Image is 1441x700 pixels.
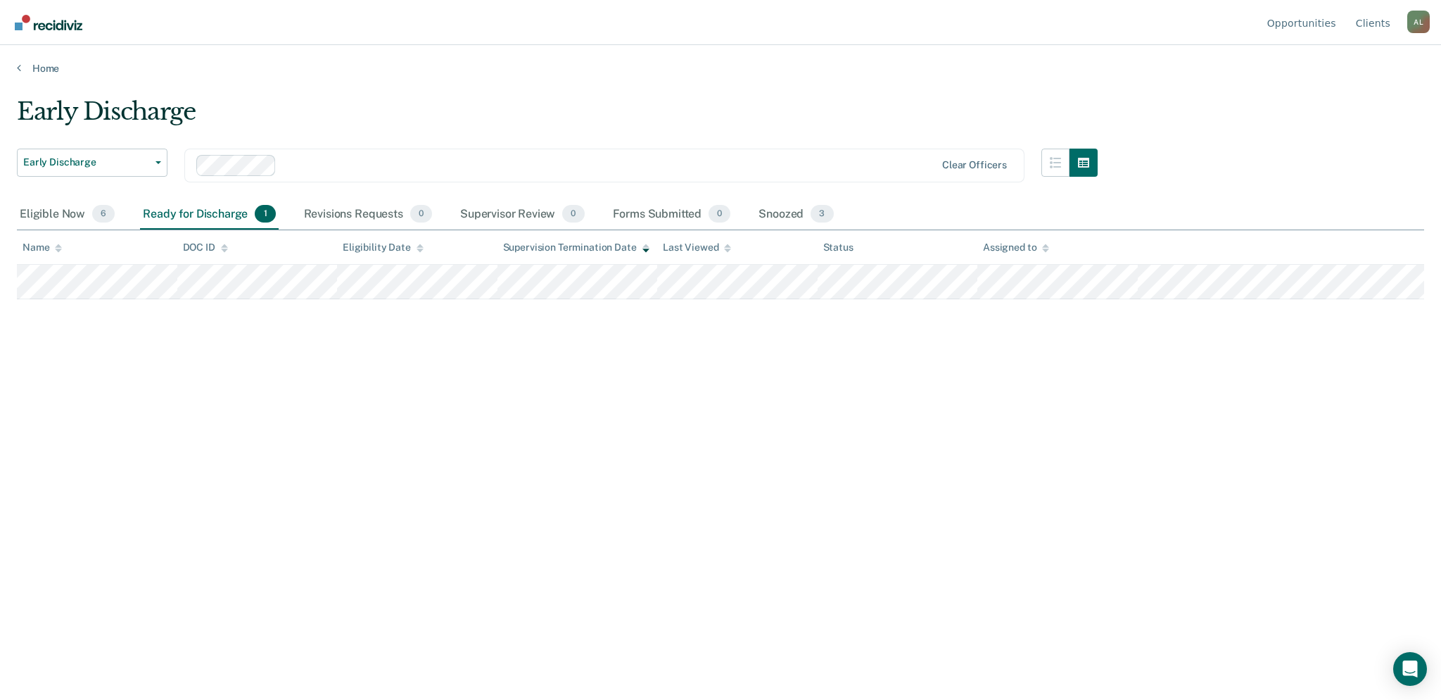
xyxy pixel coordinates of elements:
div: Supervisor Review0 [457,199,588,230]
div: Open Intercom Messenger [1393,652,1427,686]
div: DOC ID [183,242,228,254]
div: Last Viewed [663,242,731,254]
div: Eligibility Date [343,242,424,254]
div: Clear officers [942,159,1007,171]
button: Profile dropdown button [1407,11,1430,33]
div: A L [1407,11,1430,33]
span: 0 [410,205,432,223]
a: Home [17,62,1424,75]
div: Status [823,242,853,254]
div: Forms Submitted0 [610,199,734,230]
span: 1 [255,205,275,223]
div: Supervision Termination Date [503,242,649,254]
div: Name [23,242,62,254]
div: Eligible Now6 [17,199,118,230]
span: 3 [811,205,833,223]
span: Early Discharge [23,156,150,168]
span: 6 [92,205,115,223]
span: 0 [562,205,584,223]
div: Snoozed3 [756,199,836,230]
img: Recidiviz [15,15,82,30]
div: Revisions Requests0 [301,199,435,230]
div: Ready for Discharge1 [140,199,278,230]
div: Early Discharge [17,97,1098,137]
span: 0 [709,205,730,223]
button: Early Discharge [17,149,167,177]
div: Assigned to [983,242,1049,254]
